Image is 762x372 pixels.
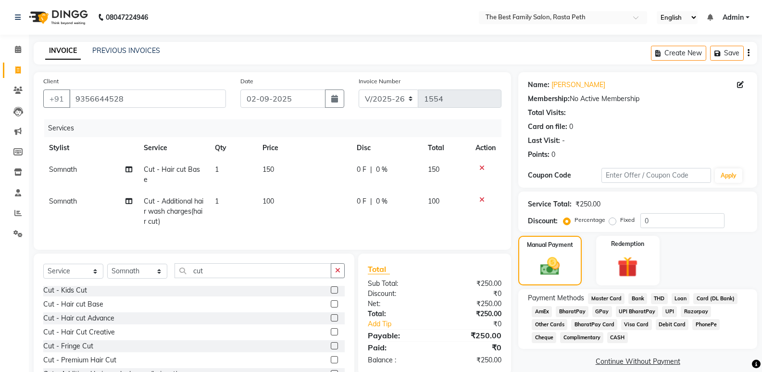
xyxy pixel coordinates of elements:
[571,319,617,330] span: BharatPay Card
[144,197,203,226] span: Cut - Additional hair wash charges(hair cut)
[520,357,755,367] a: Continue Without Payment
[651,46,706,61] button: Create New
[43,313,114,323] div: Cut - Hair cut Advance
[620,216,635,224] label: Fixed
[351,137,422,159] th: Disc
[435,342,509,353] div: ₹0
[422,137,470,159] th: Total
[528,122,567,132] div: Card on file:
[209,137,257,159] th: Qty
[361,330,435,341] div: Payable:
[528,150,550,160] div: Points:
[361,355,435,365] div: Balance :
[45,42,81,60] a: INVOICE
[560,332,603,343] span: Complimentary
[435,355,509,365] div: ₹250.00
[43,90,70,108] button: +91
[723,13,744,23] span: Admin
[361,279,435,289] div: Sub Total:
[262,197,274,205] span: 100
[144,165,200,184] span: Cut - Hair cut Base
[43,137,138,159] th: Stylist
[601,168,711,183] input: Enter Offer / Coupon Code
[528,94,748,104] div: No Active Membership
[710,46,744,61] button: Save
[527,241,573,249] label: Manual Payment
[435,309,509,319] div: ₹250.00
[651,293,668,304] span: THD
[681,306,711,317] span: Razorpay
[43,327,115,337] div: Cut - Hair Cut Creative
[588,293,625,304] span: Master Card
[368,264,390,274] span: Total
[43,341,93,351] div: Cut - Fringe Cut
[628,293,647,304] span: Bank
[370,165,372,175] span: |
[257,137,351,159] th: Price
[616,306,659,317] span: UPI BharatPay
[376,196,387,206] span: 0 %
[359,77,400,86] label: Invoice Number
[528,136,560,146] div: Last Visit:
[370,196,372,206] span: |
[662,306,677,317] span: UPI
[611,254,644,280] img: _gift.svg
[556,306,588,317] span: BharatPay
[715,168,742,183] button: Apply
[357,196,366,206] span: 0 F
[611,240,644,248] label: Redemption
[528,80,550,90] div: Name:
[361,309,435,319] div: Total:
[562,136,565,146] div: -
[528,199,572,209] div: Service Total:
[49,165,77,174] span: Somnath
[470,137,501,159] th: Action
[532,332,556,343] span: Cheque
[575,199,600,209] div: ₹250.00
[532,319,567,330] span: Other Cards
[575,216,605,224] label: Percentage
[534,255,566,278] img: _cash.svg
[106,4,148,31] b: 08047224946
[357,165,366,175] span: 0 F
[569,122,573,132] div: 0
[607,332,628,343] span: CASH
[215,197,219,205] span: 1
[361,319,447,329] a: Add Tip
[361,342,435,353] div: Paid:
[435,330,509,341] div: ₹250.00
[435,299,509,309] div: ₹250.00
[528,94,570,104] div: Membership:
[672,293,690,304] span: Loan
[592,306,612,317] span: GPay
[528,170,601,180] div: Coupon Code
[361,289,435,299] div: Discount:
[25,4,90,31] img: logo
[528,293,584,303] span: Payment Methods
[376,165,387,175] span: 0 %
[447,319,509,329] div: ₹0
[215,165,219,174] span: 1
[138,137,209,159] th: Service
[692,319,720,330] span: PhonePe
[44,119,509,137] div: Services
[262,165,274,174] span: 150
[621,319,652,330] span: Visa Card
[43,285,87,295] div: Cut - Kids Cut
[528,216,558,226] div: Discount:
[69,90,226,108] input: Search by Name/Mobile/Email/Code
[435,289,509,299] div: ₹0
[92,46,160,55] a: PREVIOUS INVOICES
[528,108,566,118] div: Total Visits:
[43,299,103,309] div: Cut - Hair cut Base
[428,197,439,205] span: 100
[240,77,253,86] label: Date
[43,355,116,365] div: Cut - Premium Hair Cut
[532,306,552,317] span: AmEx
[428,165,439,174] span: 150
[175,263,331,278] input: Search or Scan
[551,80,605,90] a: [PERSON_NAME]
[361,299,435,309] div: Net:
[435,279,509,289] div: ₹250.00
[693,293,737,304] span: Card (DL Bank)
